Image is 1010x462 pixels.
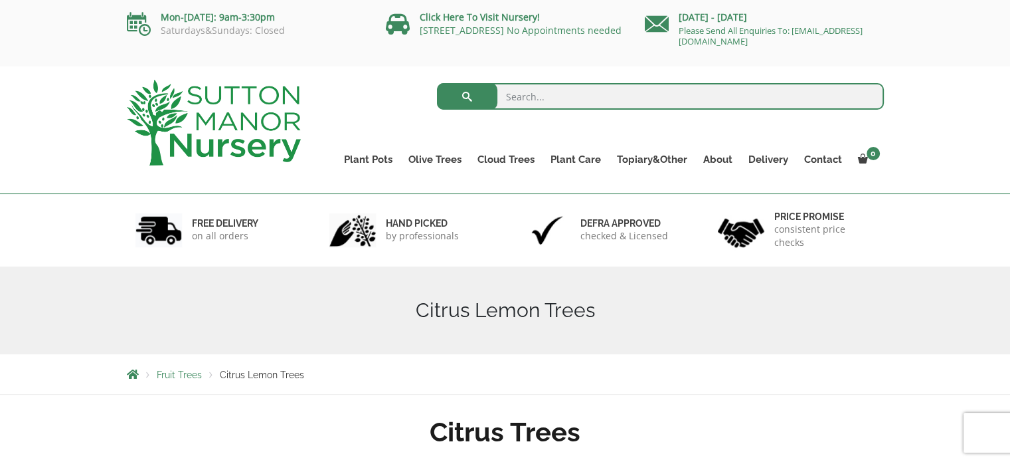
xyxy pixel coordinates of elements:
[420,11,540,23] a: Click Here To Visit Nursery!
[679,25,863,47] a: Please Send All Enquiries To: [EMAIL_ADDRESS][DOMAIN_NAME]
[336,150,400,169] a: Plant Pots
[127,9,366,25] p: Mon-[DATE]: 9am-3:30pm
[127,80,301,166] img: logo
[609,150,695,169] a: Topiary&Other
[580,229,668,243] p: checked & Licensed
[469,150,543,169] a: Cloud Trees
[220,370,304,380] span: Citrus Lemon Trees
[718,210,764,251] img: 4.jpg
[524,213,570,247] img: 3.jpg
[420,24,622,37] a: [STREET_ADDRESS] No Appointments needed
[543,150,609,169] a: Plant Care
[774,223,875,249] p: consistent price checks
[400,150,469,169] a: Olive Trees
[437,83,884,110] input: Search...
[430,416,580,447] b: Citrus Trees
[192,229,258,243] p: on all orders
[774,211,875,223] h6: Price promise
[796,150,850,169] a: Contact
[867,147,880,160] span: 0
[850,150,884,169] a: 0
[386,229,459,243] p: by professionals
[127,25,366,36] p: Saturdays&Sundays: Closed
[740,150,796,169] a: Delivery
[192,217,258,229] h6: FREE DELIVERY
[135,213,182,247] img: 1.jpg
[157,370,202,380] a: Fruit Trees
[645,9,884,25] p: [DATE] - [DATE]
[386,217,459,229] h6: hand picked
[695,150,740,169] a: About
[127,369,884,380] nav: Breadcrumbs
[127,298,884,322] h1: Citrus Lemon Trees
[329,213,376,247] img: 2.jpg
[580,217,668,229] h6: Defra approved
